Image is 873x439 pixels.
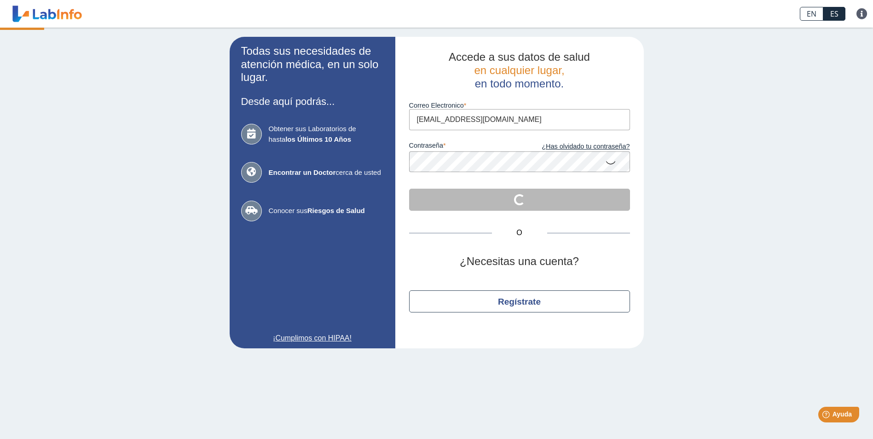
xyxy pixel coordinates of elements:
a: ¡Cumplimos con HIPAA! [241,333,384,344]
span: en todo momento. [475,77,564,90]
label: contraseña [409,142,520,152]
span: Conocer sus [269,206,384,216]
b: Riesgos de Salud [307,207,365,214]
b: Encontrar un Doctor [269,168,336,176]
span: cerca de usted [269,168,384,178]
h2: Todas sus necesidades de atención médica, en un solo lugar. [241,45,384,84]
span: O [492,227,547,238]
span: en cualquier lugar, [474,64,564,76]
h3: Desde aquí podrás... [241,96,384,107]
span: Obtener sus Laboratorios de hasta [269,124,384,144]
iframe: Help widget launcher [791,403,863,429]
b: los Últimos 10 Años [285,135,351,143]
label: Correo Electronico [409,102,630,109]
span: Accede a sus datos de salud [449,51,590,63]
h2: ¿Necesitas una cuenta? [409,255,630,268]
a: ES [823,7,845,21]
button: Regístrate [409,290,630,312]
a: EN [800,7,823,21]
a: ¿Has olvidado tu contraseña? [520,142,630,152]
